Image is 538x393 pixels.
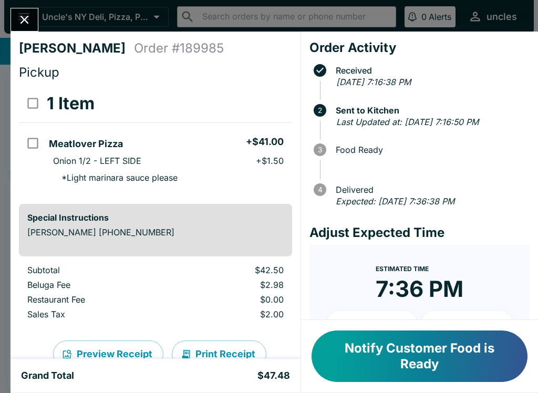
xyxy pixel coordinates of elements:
button: + 20 [421,311,513,337]
text: 2 [318,106,322,115]
p: + $1.50 [256,156,284,166]
text: 4 [317,185,322,194]
h4: Adjust Expected Time [309,225,530,241]
p: [PERSON_NAME] [PHONE_NUMBER] [27,227,284,237]
h5: Grand Total [21,369,74,382]
button: Close [11,8,38,31]
h4: Order Activity [309,40,530,56]
p: Restaurant Fee [27,294,163,305]
span: Estimated Time [376,265,429,273]
span: Pickup [19,65,59,80]
h4: Order # 189985 [134,40,224,56]
span: Delivered [330,185,530,194]
h5: Meatlover Pizza [49,138,123,150]
h5: + $41.00 [246,136,284,148]
table: orders table [19,265,292,324]
h3: 1 Item [47,93,95,114]
p: Subtotal [27,265,163,275]
p: $2.00 [180,309,283,319]
button: Print Receipt [172,340,266,368]
table: orders table [19,85,292,195]
time: 7:36 PM [376,275,463,303]
em: [DATE] 7:16:38 PM [336,77,411,87]
button: Notify Customer Food is Ready [312,330,527,382]
button: Preview Receipt [53,340,163,368]
h5: $47.48 [257,369,290,382]
p: $0.00 [180,294,283,305]
em: Expected: [DATE] 7:36:38 PM [336,196,454,206]
h4: [PERSON_NAME] [19,40,134,56]
p: * Light marinara sauce please [53,172,178,183]
text: 3 [318,146,322,154]
p: Sales Tax [27,309,163,319]
p: $42.50 [180,265,283,275]
span: Food Ready [330,145,530,154]
h6: Special Instructions [27,212,284,223]
p: $2.98 [180,280,283,290]
span: Sent to Kitchen [330,106,530,115]
span: Received [330,66,530,75]
button: + 10 [326,311,418,337]
p: Beluga Fee [27,280,163,290]
em: Last Updated at: [DATE] 7:16:50 PM [336,117,479,127]
p: Onion 1/2 - LEFT SIDE [53,156,141,166]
